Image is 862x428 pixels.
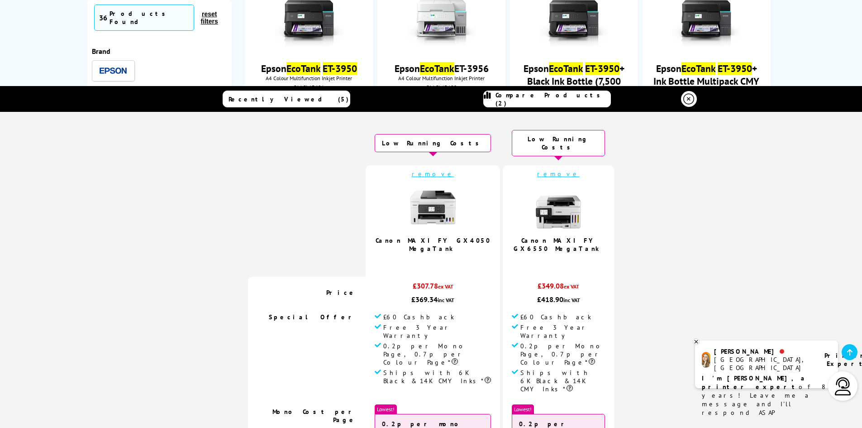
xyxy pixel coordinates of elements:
[714,356,813,372] div: [GEOGRAPHIC_DATA], [GEOGRAPHIC_DATA]
[375,281,491,295] div: £307.78
[520,342,605,366] span: 0.2p per Mono Page, 0.7p per Colour Page*
[375,295,491,304] div: £369.34
[585,62,619,75] mark: ET-3950
[194,10,225,25] button: reset filters
[395,62,489,75] a: EpsonEcoTankET-3956
[536,185,581,230] img: Canon-MAXIFY-GX6550-Front-Small.jpg
[383,342,491,366] span: 0.2p per Mono Page, 0.7p per Colour Page*
[229,95,349,103] span: Recently Viewed (5)
[514,236,603,253] a: Canon MAXIFY GX6550 MegaTank
[383,323,491,340] span: Free 3 Year Warranty
[512,295,605,304] div: £418.90
[537,170,580,178] a: remove
[563,297,580,303] span: inc VAT
[383,369,491,385] span: Ships with 6K Black & 14K CMY Inks*
[653,62,759,113] a: EpsonEcoTank ET-3950+ Ink Bottle Multipack CMY (6,000 Pages) K (7,500 Pages)
[438,283,453,290] span: ex VAT
[702,374,807,391] b: I'm [PERSON_NAME], a printer expert
[520,313,591,321] span: £60 Cashback
[702,352,710,368] img: amy-livechat.png
[524,62,624,100] a: EpsonEcoTank ET-3950+ Black Ink Bottle (7,500 Pages)
[718,62,752,75] mark: ET-3950
[425,257,436,268] span: 3.8
[495,91,610,107] span: Compare Products (2)
[436,257,445,268] span: / 5
[383,313,454,321] span: £60 Cashback
[512,281,605,295] div: £349.08
[100,67,127,74] img: Epson
[520,369,605,393] span: Ships with 6K Black & 14K CMY Inks*
[681,62,715,75] mark: EcoTank
[375,404,397,414] span: Lowest!
[438,297,454,303] span: inc VAT
[269,313,357,321] span: Special Offer
[110,10,189,26] div: Products Found
[702,374,831,417] p: of 8 years! Leave me a message and I'll respond ASAP
[834,377,852,395] img: user-headset-light.svg
[512,130,605,156] div: Low Running Costs
[420,62,454,75] mark: EcoTank
[410,185,456,230] img: Canon-GX4050-Front-Main-Small.jpg
[323,62,357,75] mark: ET-3950
[326,289,357,297] span: Price
[376,236,491,253] a: Canon MAXIFY GX4050 MegaTank
[549,62,583,75] mark: EcoTank
[382,75,501,82] span: A4 Colour Multifunction Inkjet Printer
[286,62,320,75] mark: EcoTank
[384,84,499,91] div: C11CL43409
[272,408,357,424] span: Mono Cost per Page
[483,91,611,107] a: Compare Products (2)
[520,323,605,340] span: Free 3 Year Warranty
[92,47,110,56] span: Brand
[375,134,491,152] div: Low Running Costs
[223,91,350,107] a: Recently Viewed (5)
[551,257,562,268] span: 5.0
[412,170,454,178] a: remove
[252,84,366,91] div: C11CL43401
[512,404,534,414] span: Lowest!
[562,257,571,268] span: / 5
[249,75,368,82] span: A4 Colour Multifunction Inkjet Printer
[714,347,813,356] div: [PERSON_NAME]
[99,13,107,22] span: 36
[261,62,357,75] a: EpsonEcoTank ET-3950
[564,283,579,290] span: ex VAT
